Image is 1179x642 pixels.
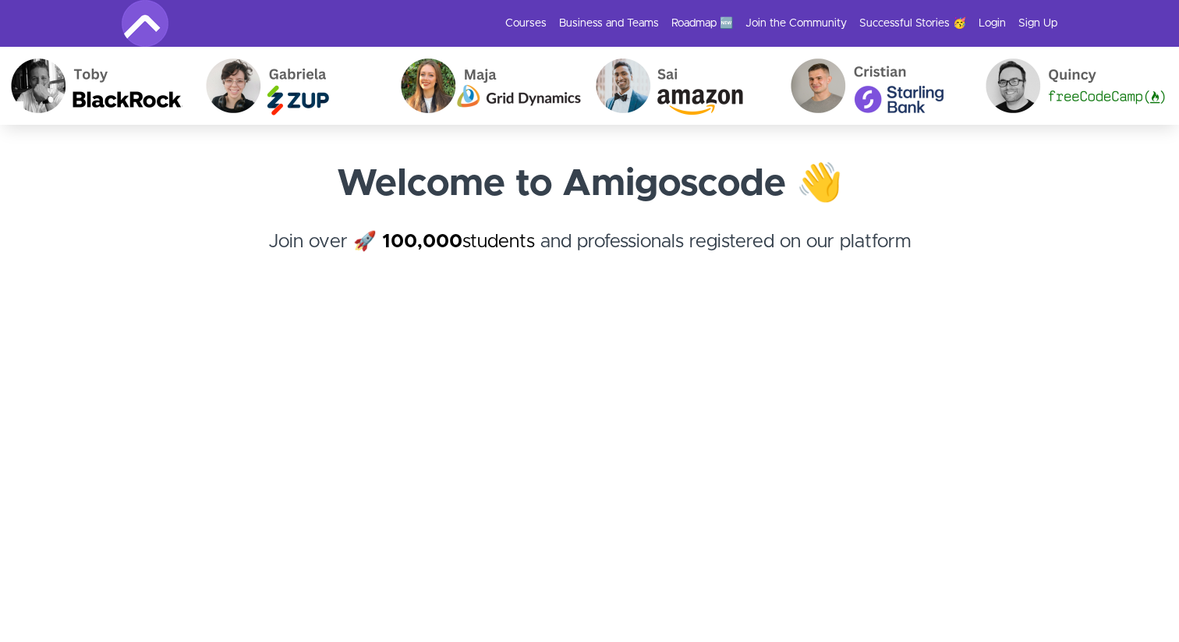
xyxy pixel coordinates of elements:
strong: Welcome to Amigoscode 👋 [337,165,843,203]
a: Roadmap 🆕 [671,16,733,31]
img: Cristian [776,47,971,125]
img: Maja [386,47,581,125]
a: Business and Teams [559,16,659,31]
img: Gabriela [191,47,386,125]
h4: Join over 🚀 and professionals registered on our platform [122,228,1057,284]
strong: 100,000 [382,232,462,251]
a: Login [979,16,1006,31]
img: Quincy [971,47,1166,125]
a: Successful Stories 🥳 [859,16,966,31]
a: Courses [505,16,547,31]
a: Join the Community [745,16,847,31]
a: Sign Up [1018,16,1057,31]
a: 100,000students [382,232,535,251]
img: Sai [581,47,776,125]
